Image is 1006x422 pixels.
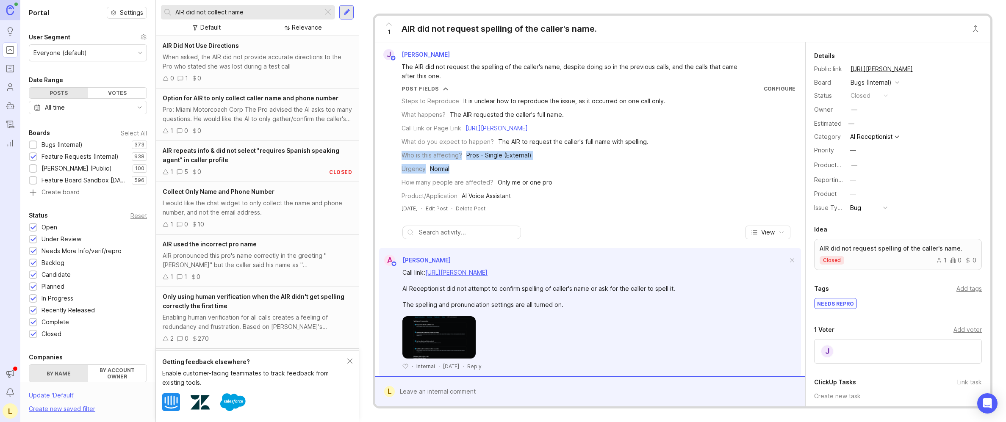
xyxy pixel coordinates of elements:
div: AI Voice Assistant [462,191,511,201]
div: 5 [184,167,188,177]
div: Candidate [42,270,71,279]
div: Enabling human verification for all calls creates a feeling of redundancy and frustration. Based ... [163,313,352,331]
div: ClickUp Tasks [814,377,856,387]
div: Boards [29,128,50,138]
div: AI Receptionist did not attempt to confirm spelling of caller's name or ask for the caller to spe... [402,284,741,293]
div: Backlog [42,258,64,268]
div: 10 [197,220,204,229]
div: 1 [170,126,173,135]
div: · [412,363,413,370]
div: J [820,345,834,358]
p: 596 [134,177,144,184]
p: 938 [134,153,144,160]
div: Needs More Info/verif/repro [42,246,122,256]
a: Users [3,80,18,95]
div: NEEDS REPRO [815,298,856,309]
div: · [463,363,464,370]
div: Owner [814,105,844,114]
div: 0 [170,74,174,83]
div: Open [42,223,57,232]
span: Option for AIR to only collect caller name and phone number [163,94,338,102]
div: Getting feedback elsewhere? [162,357,347,367]
button: Notifications [3,385,18,400]
a: Create board [29,189,147,197]
span: AIR repeats info & did not select "requires Spanish speaking agent" in caller profile [163,147,339,163]
div: Idea [814,224,827,234]
div: Call link: [402,268,741,277]
div: Feature Board Sandbox [DATE] [42,176,127,185]
div: Category [814,132,844,141]
a: Collect Only Name and Phone NumberI would like the chat widget to only collect the name and phone... [156,182,359,234]
div: Public link [814,64,844,74]
div: 270 [198,334,209,343]
div: Details [814,51,835,61]
div: It is unclear how to reproduce the issue, as it occurred on one call only. [463,97,665,106]
div: Default [200,23,221,32]
div: Steps to Reproduce [402,97,459,106]
div: · [438,363,440,370]
button: ProductboardID [849,160,860,171]
div: In Progress [42,294,73,303]
div: Board [814,78,844,87]
div: L [384,386,395,397]
div: Pros - Single (External) [466,151,532,160]
div: Product/Application [402,191,457,201]
div: — [851,105,857,114]
span: AIR Did Not Use Directions [163,42,239,49]
div: Closed [42,329,61,339]
div: Only me or one pro [498,178,552,187]
div: The AIR did not request the spelling of the caller's name, despite doing so in the previous calls... [402,62,740,81]
input: Search activity... [419,228,516,237]
div: Reply [467,363,482,370]
a: Changelog [3,117,18,132]
div: What do you expect to happen? [402,137,494,146]
div: Votes [88,88,147,98]
div: Create new task [814,392,982,401]
div: closed [329,168,352,176]
div: Under Review [42,234,81,244]
button: Settings [107,7,147,19]
div: Post Fields [402,85,439,92]
img: Canny Home [6,5,14,15]
div: Tags [814,284,829,294]
span: AIR used the incorrect pro name [163,240,257,248]
div: — [851,160,857,170]
div: Delete Post [456,205,485,212]
div: 0 [184,126,188,135]
div: What happens? [402,110,446,119]
div: Status [814,91,844,100]
div: Bugs (Internal) [42,140,83,149]
label: By account owner [88,365,147,382]
a: [DATE] [402,205,418,212]
div: AIR did not request spelling of the caller's name. [402,23,597,35]
div: When asked, the AIR did not provide accurate directions to the Pro who stated she was lost during... [163,52,352,71]
div: 0 [965,257,976,263]
span: [PERSON_NAME] [402,257,451,264]
div: Feature Requests (Internal) [42,152,119,161]
a: Only using human verification when the AIR didn't get spelling correctly the first timeEnabling h... [156,287,359,349]
div: — [850,189,856,199]
span: [PERSON_NAME] [402,51,450,58]
div: Bugs (Internal) [851,78,892,87]
div: Call Link or Page Link [402,124,461,133]
a: AIR used the incorrect pro nameAIR pronounced this pro's name correctly in the greeting "[PERSON_... [156,234,359,287]
div: Bug [850,203,861,212]
label: Issue Type [814,204,845,211]
div: 0 [197,126,201,135]
div: Who is this affecting? [402,151,462,160]
button: Close button [967,20,984,37]
div: — [850,175,856,185]
div: Add tags [956,284,982,293]
div: User Segment [29,32,70,42]
div: Link task [957,378,982,387]
div: The AIR requested the caller's full name. [450,110,564,119]
div: AIR pronounced this pro's name correctly in the greeting "[PERSON_NAME]" but the caller said his ... [163,251,352,270]
div: Planned [42,282,64,291]
a: AIR Did Not Use DirectionsWhen asked, the AIR did not provide accurate directions to the Pro who ... [156,36,359,88]
a: A[PERSON_NAME] [379,255,451,266]
div: I would like the chat widget to only collect the name and phone number, and not the email address. [163,199,352,217]
div: J [383,49,394,60]
a: Pro ability to uncheck information that AIR collects.The pro has the ability to uncheck certain i... [156,349,359,401]
div: 0 [197,167,201,177]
